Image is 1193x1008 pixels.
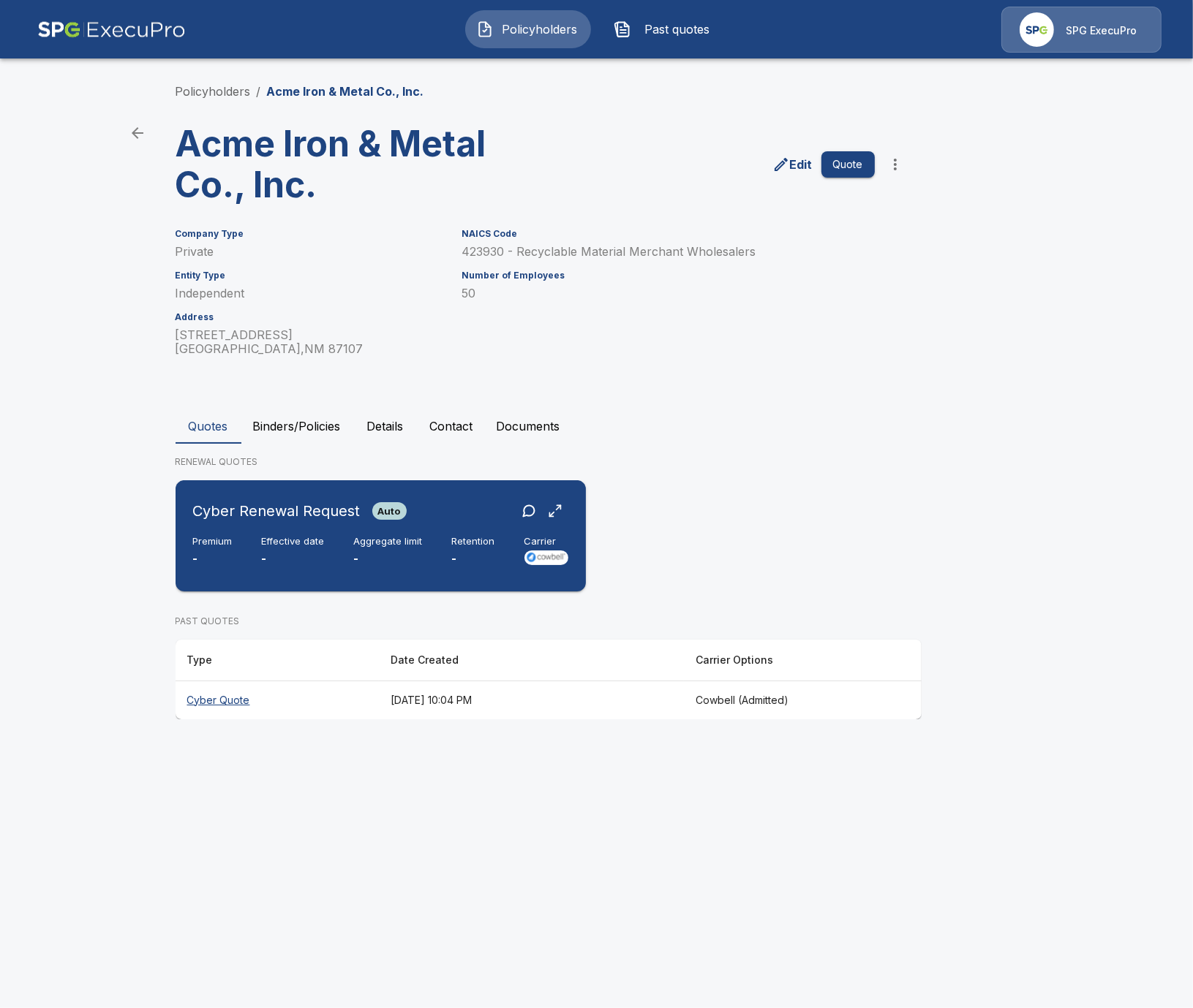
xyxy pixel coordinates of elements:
p: - [354,550,423,567]
p: Acme Iron & Metal Co., Inc. [267,83,424,100]
button: Details [353,409,418,444]
h6: Company Type [176,229,445,239]
th: Cowbell (Admitted) [684,681,922,719]
a: Policyholders [176,84,251,99]
th: Date Created [379,640,684,681]
button: Quotes [176,409,241,444]
p: PAST QUOTES [176,615,922,628]
p: Independent [176,287,445,300]
span: Auto [372,505,407,517]
h6: Cyber Renewal Request [193,499,361,523]
img: Agency Icon [1020,12,1054,47]
th: Cyber Quote [176,681,379,719]
h6: Address [176,312,445,322]
img: Policyholders Icon [476,20,494,38]
button: Binders/Policies [241,409,353,444]
p: Edit [790,156,813,173]
p: [STREET_ADDRESS] [GEOGRAPHIC_DATA] , NM 87107 [176,328,445,356]
button: more [881,150,910,179]
img: AA Logo [37,7,186,53]
th: Carrier Options [684,640,922,681]
p: SPG ExecuPro [1066,23,1137,38]
a: back [123,118,152,148]
h6: Entity Type [176,270,445,281]
p: - [452,550,495,567]
p: 50 [462,287,875,300]
h6: NAICS Code [462,229,875,239]
button: Documents [485,409,572,444]
button: Policyholders IconPolicyholders [465,10,591,48]
button: Quote [821,151,875,178]
nav: breadcrumb [176,83,424,100]
li: / [257,83,261,100]
div: policyholder tabs [176,409,1018,444]
table: responsive table [176,640,922,719]
button: Past quotes IconPast quotes [603,10,729,48]
th: [DATE] 10:04 PM [379,681,684,719]
span: Policyholders [500,20,580,38]
h3: Acme Iron & Metal Co., Inc. [176,124,537,205]
img: Carrier [524,550,568,565]
span: Past quotes [637,20,718,38]
p: - [193,550,233,567]
p: 423930 - Recyclable Material Merchant Wholesalers [462,245,875,259]
img: Past quotes Icon [614,20,631,38]
th: Type [176,640,379,681]
h6: Premium [193,536,233,547]
h6: Number of Employees [462,270,875,281]
a: edit [769,153,816,176]
h6: Retention [452,536,495,547]
a: Agency IconSPG ExecuPro [1001,7,1162,53]
p: Private [176,245,445,259]
h6: Effective date [262,536,325,547]
h6: Carrier [524,536,568,547]
p: - [262,550,325,567]
button: Contact [418,409,485,444]
h6: Aggregate limit [354,536,423,547]
p: RENEWAL QUOTES [176,455,1018,469]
